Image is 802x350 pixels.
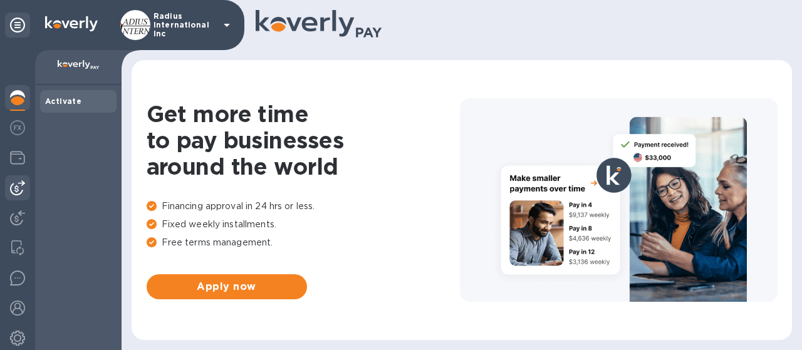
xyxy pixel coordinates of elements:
[45,16,98,31] img: Logo
[147,200,460,213] p: Financing approval in 24 hrs or less.
[5,13,30,38] div: Unpin categories
[154,12,216,38] p: Radius International Inc
[45,96,81,106] b: Activate
[157,279,297,294] span: Apply now
[10,120,25,135] img: Foreign exchange
[147,218,460,231] p: Fixed weekly installments.
[147,236,460,249] p: Free terms management.
[10,150,25,165] img: Wallets
[147,101,460,180] h1: Get more time to pay businesses around the world
[147,274,307,299] button: Apply now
